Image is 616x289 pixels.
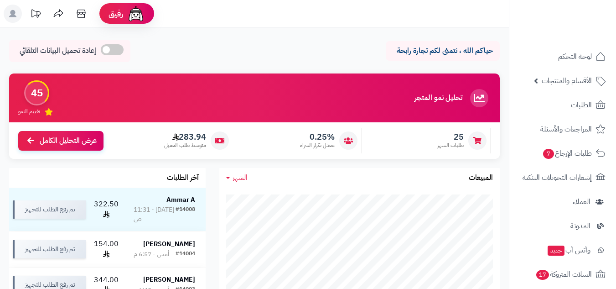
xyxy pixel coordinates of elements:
[176,205,195,224] div: #14008
[134,250,169,259] div: أمس - 6:57 م
[437,142,464,149] span: طلبات الشهر
[515,215,611,237] a: المدونة
[437,132,464,142] span: 25
[226,173,248,183] a: الشهر
[134,205,175,224] div: [DATE] - 11:31 ص
[166,195,195,205] strong: Ammar A
[13,240,86,258] div: تم رفع الطلب للتجهيز
[515,167,611,189] a: إشعارات التحويلات البنكية
[300,132,335,142] span: 0.25%
[536,270,549,280] span: 17
[164,142,206,149] span: متوسط طلب العميل
[515,46,611,68] a: لوحة التحكم
[127,5,145,23] img: ai-face.png
[164,132,206,142] span: 283.94
[89,231,123,267] td: 154.00
[13,200,86,219] div: تم رفع الطلب للتجهيز
[89,188,123,231] td: 322.50
[414,94,462,102] h3: تحليل نمو المتجر
[540,123,592,136] span: المراجعات والأسئلة
[515,239,611,261] a: وآتس آبجديد
[143,239,195,249] strong: [PERSON_NAME]
[547,244,590,257] span: وآتس آب
[40,136,97,146] span: عرض التحليل الكامل
[20,46,96,56] span: إعادة تحميل البيانات التلقائي
[469,174,493,182] h3: المبيعات
[515,142,611,164] a: طلبات الإرجاع7
[542,147,592,160] span: طلبات الإرجاع
[393,46,493,56] p: حياكم الله ، نتمنى لكم تجارة رابحة
[109,8,123,19] span: رفيق
[233,172,248,183] span: الشهر
[176,250,195,259] div: #14004
[573,195,590,208] span: العملاء
[167,174,199,182] h3: آخر الطلبات
[18,131,104,151] a: عرض التحليل الكامل
[300,142,335,149] span: معدل تكرار الشراء
[535,268,592,281] span: السلات المتروكة
[515,191,611,213] a: العملاء
[543,149,554,159] span: 7
[24,5,47,25] a: تحديثات المنصة
[515,118,611,140] a: المراجعات والأسئلة
[523,171,592,184] span: إشعارات التحويلات البنكية
[18,108,40,116] span: تقييم النمو
[143,275,195,284] strong: [PERSON_NAME]
[515,94,611,116] a: الطلبات
[515,263,611,285] a: السلات المتروكة17
[548,246,564,256] span: جديد
[570,220,590,232] span: المدونة
[571,99,592,111] span: الطلبات
[542,74,592,87] span: الأقسام والمنتجات
[558,50,592,63] span: لوحة التحكم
